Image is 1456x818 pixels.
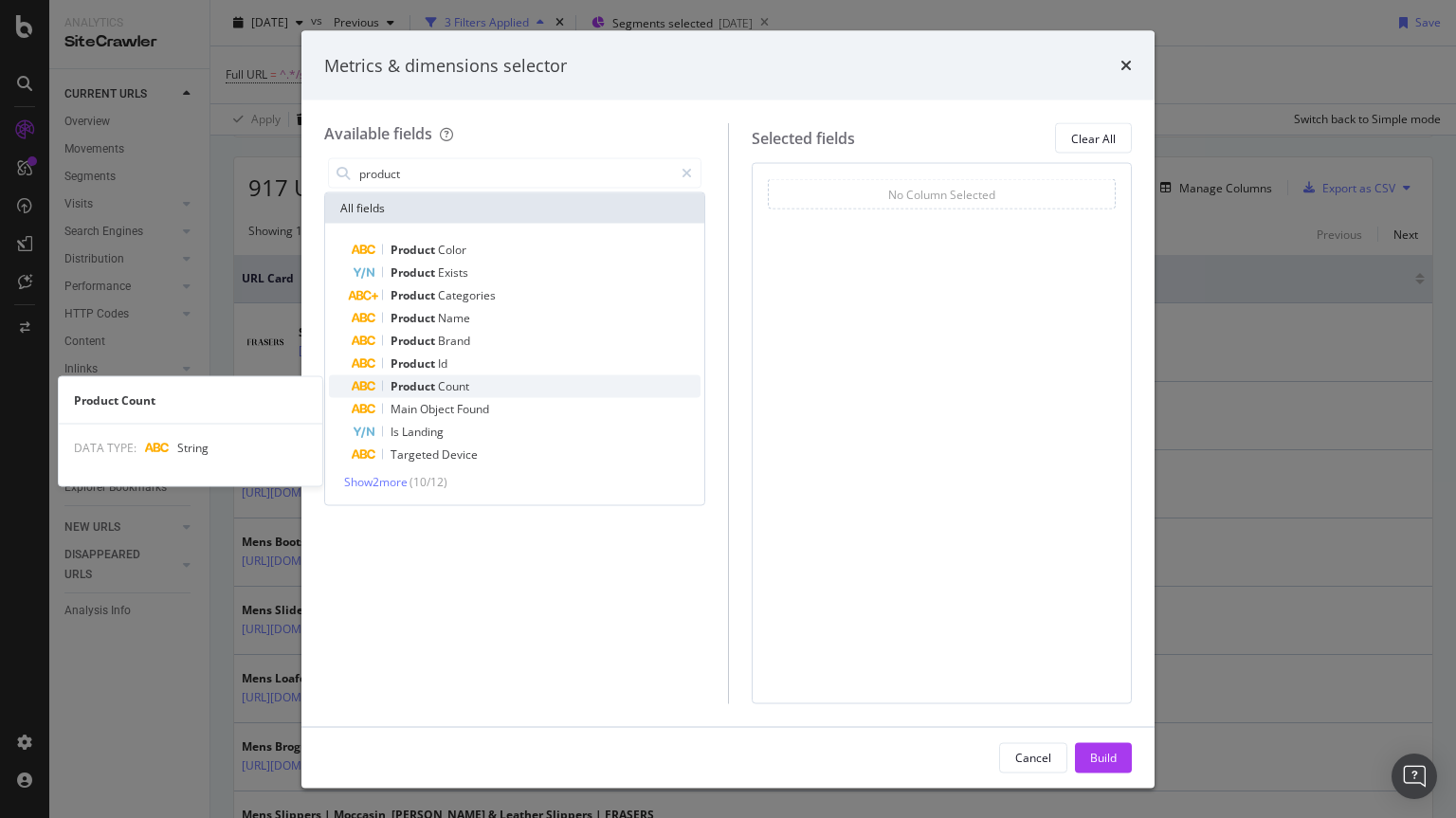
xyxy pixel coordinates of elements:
[1090,749,1117,765] div: Build
[391,355,438,372] span: Product
[324,123,432,144] div: Available fields
[1392,754,1437,799] div: Open Intercom Messenger
[999,742,1067,773] button: Cancel
[59,391,322,408] div: Product Count
[438,310,470,326] span: Name
[457,401,489,417] span: Found
[442,446,478,463] span: Device
[438,287,496,303] span: Categories
[391,333,438,349] span: Product
[438,355,447,372] span: Id
[409,474,447,490] span: ( 10 / 12 )
[438,333,470,349] span: Brand
[391,287,438,303] span: Product
[391,446,442,463] span: Targeted
[391,401,420,417] span: Main
[752,127,855,149] div: Selected fields
[438,264,468,281] span: Exists
[438,378,469,394] span: Count
[301,30,1155,788] div: modal
[1055,123,1132,154] button: Clear All
[391,424,402,440] span: Is
[1015,749,1051,765] div: Cancel
[888,186,995,202] div: No Column Selected
[1075,742,1132,773] button: Build
[357,159,673,188] input: Search by field name
[391,242,438,258] span: Product
[325,193,704,224] div: All fields
[391,378,438,394] span: Product
[438,242,466,258] span: Color
[344,474,408,490] span: Show 2 more
[391,310,438,326] span: Product
[391,264,438,281] span: Product
[324,53,567,78] div: Metrics & dimensions selector
[420,401,457,417] span: Object
[402,424,444,440] span: Landing
[1071,130,1116,146] div: Clear All
[1120,53,1132,78] div: times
